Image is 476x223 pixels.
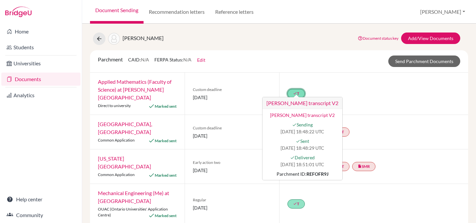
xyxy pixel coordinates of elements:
span: Parchment [98,56,123,62]
span: FERPA Status: [154,57,192,62]
strong: REFOFR9J [306,171,328,177]
span: Delivered [266,154,338,161]
a: Document status key [358,36,398,41]
span: Custom deadline [193,125,271,131]
a: Home [1,25,80,38]
a: doneT[PERSON_NAME] transcript V2 [PERSON_NAME] transcript V2 doneSending [DATE] 18:48:22 UTC done... [287,89,305,98]
span: CAID: [128,57,149,62]
span: [DATE] [193,132,271,139]
a: doneT [287,199,305,209]
i: done [293,202,297,206]
span: Marked sent [155,104,177,109]
a: [PERSON_NAME] transcript V2 [270,112,335,118]
a: Applied Mathematics (Faculty of Science) at [PERSON_NAME][GEOGRAPHIC_DATA] [98,78,171,100]
span: Marked sent [155,173,177,178]
i: done [293,91,297,95]
span: Direct to university [98,103,131,108]
a: Universities [1,57,80,70]
span: Custom deadline [193,87,271,93]
span: N/A [183,57,192,62]
i: insert_drive_file [358,164,362,168]
a: [US_STATE][GEOGRAPHIC_DATA] [98,155,151,169]
span: Sent [266,138,338,145]
a: Community [1,209,80,222]
span: Marked sent [155,213,177,218]
span: Marked sent [155,138,177,143]
a: Send Parchment Documents [388,56,460,67]
span: Common Application [98,172,135,177]
i: done [292,123,297,127]
a: Analytics [1,89,80,102]
i: done [290,155,295,160]
span: OUAC (Ontario Universities' Application Centre) [98,207,168,217]
span: Regular [193,197,271,203]
button: Edit [197,56,206,64]
a: Help center [1,193,80,206]
span: [DATE] [193,204,271,211]
span: [DATE] [193,167,271,174]
span: N/A [141,57,149,62]
a: insert_drive_fileSMR [352,162,375,171]
span: [DATE] 18:51:01 UTC [266,161,338,168]
span: Common Application [98,138,135,143]
div: Parchment ID: [266,170,338,177]
span: [DATE] [193,94,271,101]
button: [PERSON_NAME] [417,6,468,18]
i: done [296,139,300,144]
a: Add/View Documents [401,33,460,44]
a: Mechanical Engineering (Me) at [GEOGRAPHIC_DATA] [98,190,169,204]
a: Students [1,41,80,54]
span: Sending [266,121,338,128]
h3: [PERSON_NAME] transcript V2 [262,97,342,109]
a: [GEOGRAPHIC_DATA], [GEOGRAPHIC_DATA] [98,121,152,135]
span: [PERSON_NAME] [123,35,164,41]
span: Early action two [193,160,271,166]
img: Bridge-U [5,7,32,17]
a: Documents [1,73,80,86]
span: [DATE] 18:48:22 UTC [266,128,338,135]
span: [DATE] 18:48:29 UTC [266,145,338,151]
